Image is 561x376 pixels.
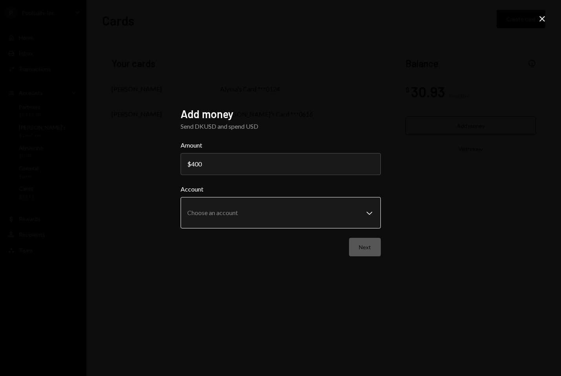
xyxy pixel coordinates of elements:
label: Amount [181,141,381,150]
input: 0.00 [181,153,381,175]
label: Account [181,184,381,194]
h2: Add money [181,106,381,122]
button: Account [181,197,381,228]
div: $ [187,160,191,168]
div: Send DKUSD and spend USD [181,122,381,131]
